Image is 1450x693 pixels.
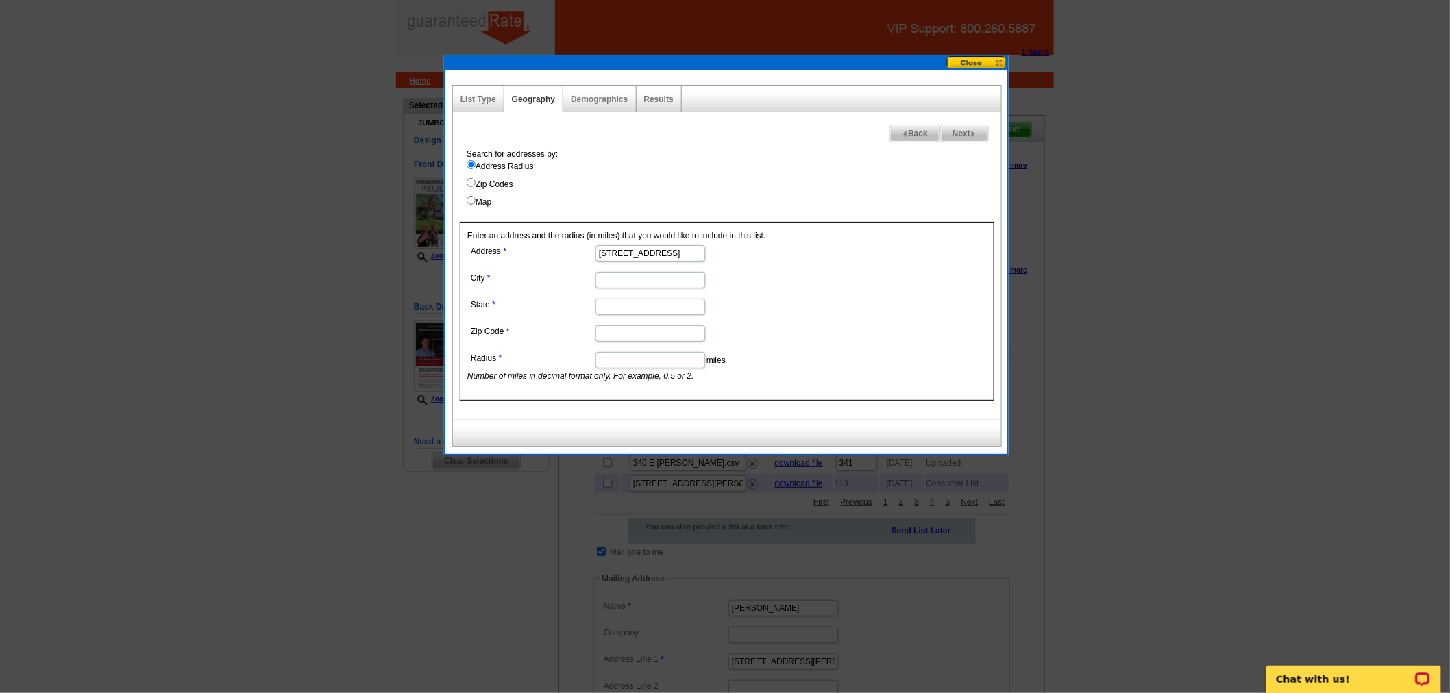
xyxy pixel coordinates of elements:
[970,131,976,137] img: button-next-arrow-gray.png
[467,178,1001,190] label: Zip Codes
[467,196,1001,208] label: Map
[512,94,555,104] a: Geography
[471,352,594,364] label: Radius
[571,94,628,104] a: Demographics
[644,94,674,104] a: Results
[467,160,1001,173] label: Address Radius
[889,125,940,142] a: Back
[460,148,1001,208] div: Search for addresses by:
[902,131,908,137] img: button-prev-arrow-gray.png
[471,245,594,257] label: Address
[467,160,476,169] input: Address Radius
[941,125,988,142] span: Next
[460,94,496,104] a: List Type
[467,371,694,381] i: Number of miles in decimal format only. For example, 0.5 or 2.
[471,272,594,284] label: City
[467,349,832,382] dd: miles
[471,325,594,338] label: Zip Code
[467,196,476,205] input: Map
[471,299,594,311] label: State
[460,222,994,401] div: Enter an address and the radius (in miles) that you would like to include in this list.
[1257,650,1450,693] iframe: LiveChat chat widget
[890,125,939,142] span: Back
[940,125,989,142] a: Next
[467,178,476,187] input: Zip Codes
